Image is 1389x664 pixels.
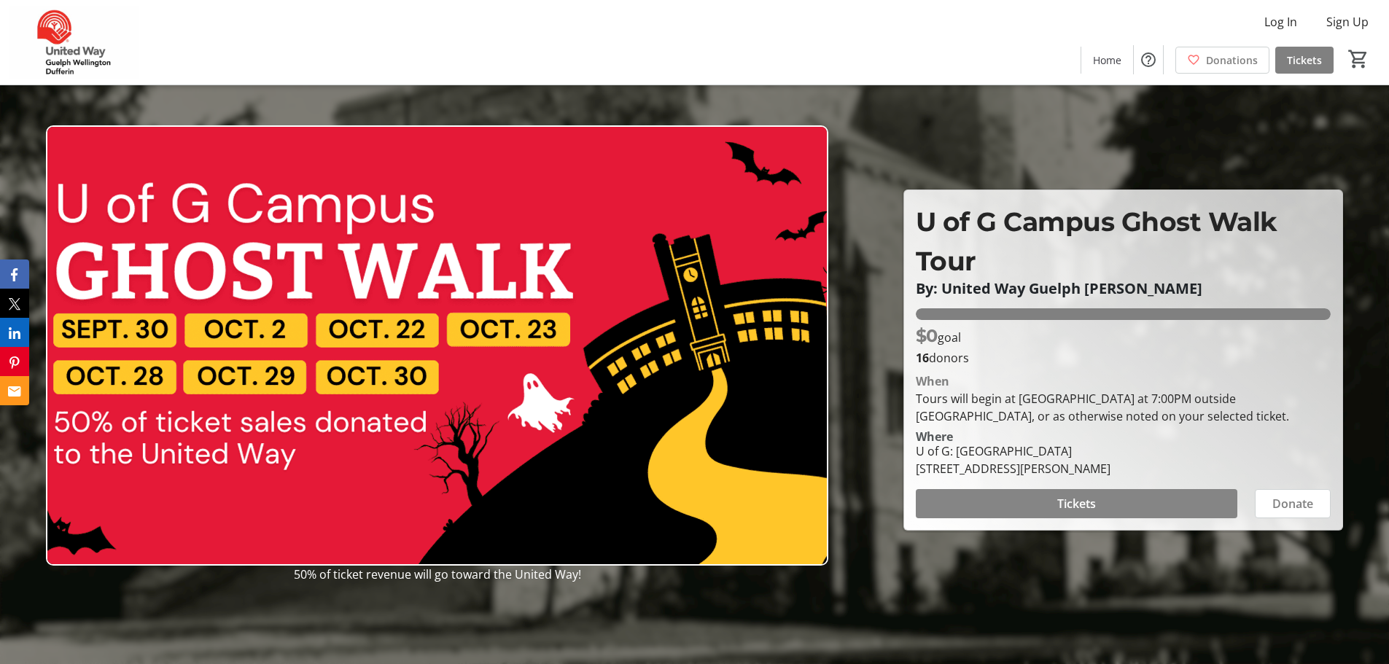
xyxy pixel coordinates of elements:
div: 100% of fundraising goal reached [916,308,1331,320]
p: donors [916,349,1331,367]
a: Donations [1175,47,1269,74]
span: Tickets [1287,52,1322,68]
button: Tickets [916,489,1237,518]
span: Home [1093,52,1121,68]
a: Tickets [1275,47,1334,74]
button: Cart [1345,46,1372,72]
span: $0 [916,325,938,346]
p: goal [916,323,961,349]
img: Campaign CTA Media Photo [46,125,828,566]
span: Tickets [1057,495,1096,512]
span: U of G Campus Ghost Walk Tour [916,206,1277,277]
div: Where [916,431,953,442]
button: Log In [1253,10,1309,34]
button: Sign Up [1315,10,1380,34]
span: Log In [1264,13,1297,31]
b: 16 [916,350,929,366]
span: Sign Up [1326,13,1369,31]
a: Home [1081,47,1133,74]
button: Donate [1255,489,1331,518]
span: Donations [1206,52,1258,68]
button: Help [1134,45,1163,74]
p: By: United Way Guelph [PERSON_NAME] [916,281,1331,297]
div: Tours will begin at [GEOGRAPHIC_DATA] at 7:00PM outside [GEOGRAPHIC_DATA], or as otherwise noted ... [916,390,1331,425]
div: U of G: [GEOGRAPHIC_DATA] [916,442,1110,460]
span: Donate [1272,495,1313,512]
span: 50% of ticket revenue will go toward the United Way! [294,566,581,582]
div: [STREET_ADDRESS][PERSON_NAME] [916,460,1110,477]
div: When [916,372,949,390]
img: United Way Guelph Wellington Dufferin's Logo [9,6,139,79]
